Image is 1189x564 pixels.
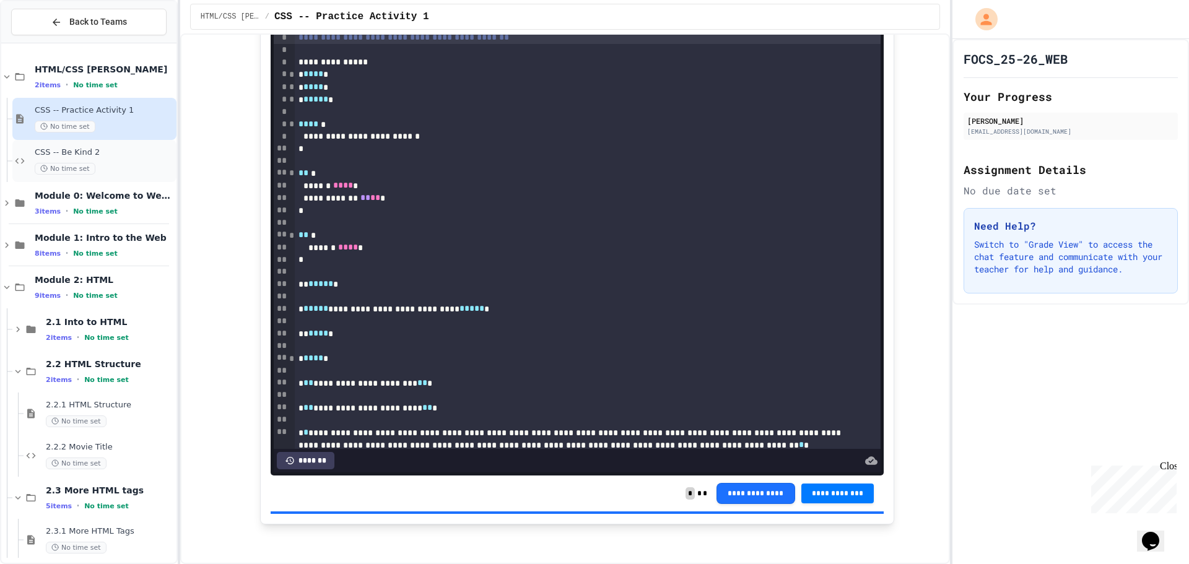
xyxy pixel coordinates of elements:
span: No time set [35,121,95,132]
p: Switch to "Grade View" to access the chat feature and communicate with your teacher for help and ... [974,238,1167,275]
span: • [77,375,79,384]
span: No time set [73,207,118,215]
h2: Your Progress [964,88,1178,105]
span: 2 items [46,334,72,342]
span: 2.2.2 Movie Title [46,442,174,453]
h2: Assignment Details [964,161,1178,178]
div: No due date set [964,183,1178,198]
span: CSS -- Practice Activity 1 [274,9,429,24]
button: Back to Teams [11,9,167,35]
span: No time set [73,81,118,89]
span: 2 items [46,376,72,384]
span: No time set [84,502,129,510]
span: • [66,290,68,300]
div: My Account [962,5,1001,33]
span: Module 1: Intro to the Web [35,232,174,243]
span: CSS -- Practice Activity 1 [35,105,174,116]
span: No time set [73,249,118,258]
h3: Need Help? [974,219,1167,233]
span: 2.2.1 HTML Structure [46,400,174,410]
span: CSS -- Be Kind 2 [35,147,174,158]
span: No time set [84,376,129,384]
span: • [77,332,79,342]
span: Module 2: HTML [35,274,174,285]
div: Chat with us now!Close [5,5,85,79]
span: No time set [84,334,129,342]
span: 8 items [35,249,61,258]
span: 2.3.1 More HTML Tags [46,526,174,537]
div: [PERSON_NAME] [967,115,1174,126]
span: HTML/CSS Campbell [201,12,260,22]
span: • [77,501,79,511]
span: No time set [46,415,107,427]
iframe: chat widget [1137,514,1177,552]
span: 2.2 HTML Structure [46,358,174,370]
span: • [66,80,68,90]
span: Module 0: Welcome to Web Development [35,190,174,201]
div: [EMAIL_ADDRESS][DOMAIN_NAME] [967,127,1174,136]
span: 2 items [35,81,61,89]
span: • [66,248,68,258]
iframe: chat widget [1086,461,1177,513]
span: 5 items [46,502,72,510]
span: No time set [46,542,107,553]
span: 9 items [35,292,61,300]
span: 2.3 More HTML tags [46,485,174,496]
span: No time set [35,163,95,175]
span: HTML/CSS [PERSON_NAME] [35,64,174,75]
span: No time set [73,292,118,300]
h1: FOCS_25-26_WEB [964,50,1068,67]
span: • [66,206,68,216]
span: 2.1 Into to HTML [46,316,174,328]
span: / [265,12,269,22]
span: 3 items [35,207,61,215]
span: No time set [46,458,107,469]
span: Back to Teams [69,15,127,28]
